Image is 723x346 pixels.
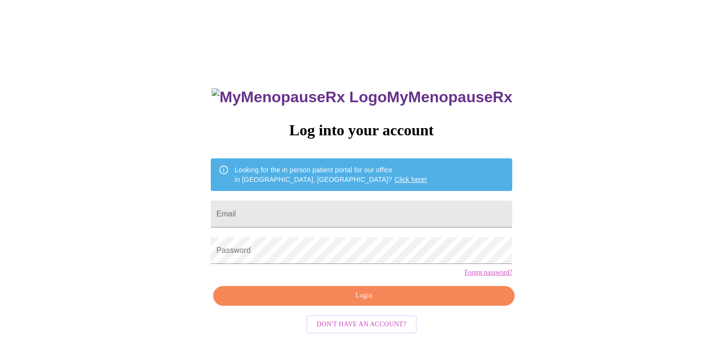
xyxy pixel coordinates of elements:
[212,88,386,106] img: MyMenopauseRx Logo
[306,315,417,334] button: Don't have an account?
[211,121,512,139] h3: Log into your account
[464,269,512,276] a: Forgot password?
[395,176,427,183] a: Click here!
[235,161,427,188] div: Looking for the in person patient portal for our office in [GEOGRAPHIC_DATA], [GEOGRAPHIC_DATA]?
[304,320,420,328] a: Don't have an account?
[212,88,512,106] h3: MyMenopauseRx
[213,286,515,306] button: Login
[317,319,407,331] span: Don't have an account?
[224,290,504,302] span: Login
